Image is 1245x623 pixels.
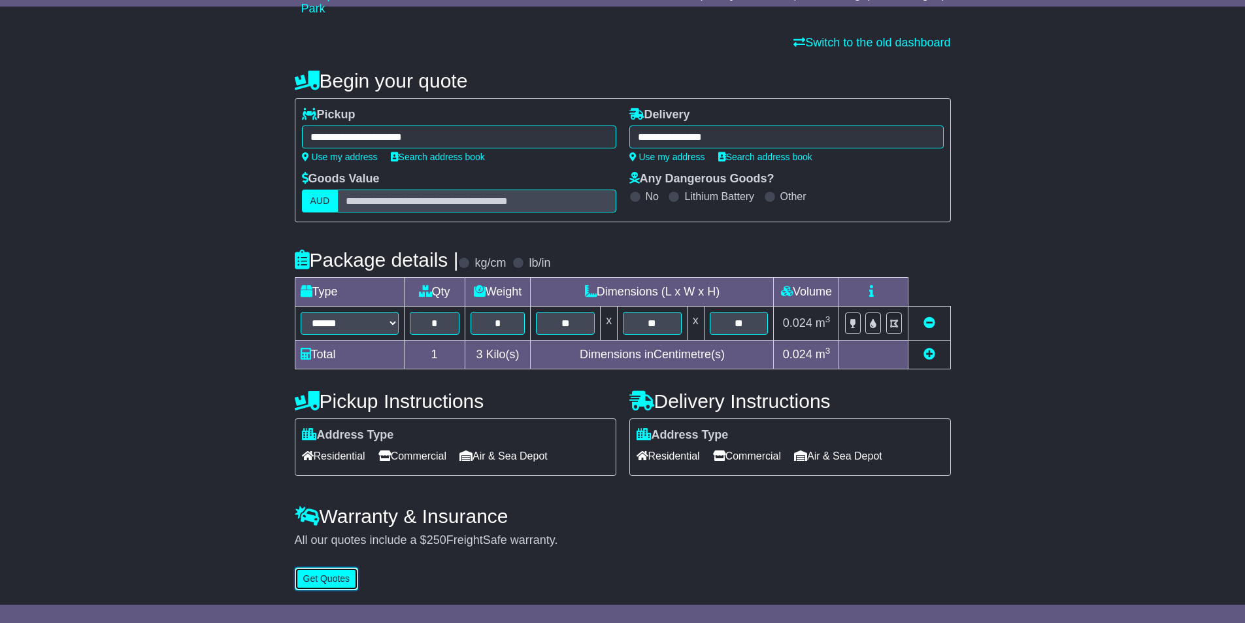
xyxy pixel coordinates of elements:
label: Address Type [637,428,729,443]
a: Search address book [718,152,812,162]
a: Use my address [629,152,705,162]
td: Dimensions in Centimetre(s) [531,341,774,369]
label: kg/cm [474,256,506,271]
label: AUD [302,190,339,212]
td: x [601,307,618,341]
h4: Warranty & Insurance [295,505,951,527]
span: m [816,316,831,329]
td: Qty [404,278,465,307]
a: Switch to the old dashboard [793,36,950,49]
button: Get Quotes [295,567,359,590]
label: No [646,190,659,203]
label: Delivery [629,108,690,122]
label: Address Type [302,428,394,443]
label: Other [780,190,806,203]
span: 0.024 [783,348,812,361]
h4: Pickup Instructions [295,390,616,412]
td: 1 [404,341,465,369]
td: Dimensions (L x W x H) [531,278,774,307]
label: lb/in [529,256,550,271]
span: Air & Sea Depot [794,446,882,466]
span: 3 [476,348,482,361]
sup: 3 [825,314,831,324]
a: Add new item [923,348,935,361]
span: 0.024 [783,316,812,329]
span: Commercial [378,446,446,466]
td: x [687,307,704,341]
h4: Begin your quote [295,70,951,92]
label: Lithium Battery [684,190,754,203]
td: Weight [465,278,531,307]
span: Commercial [713,446,781,466]
a: Search address book [391,152,485,162]
span: Residential [302,446,365,466]
label: Goods Value [302,172,380,186]
span: 250 [427,533,446,547]
label: Pickup [302,108,356,122]
label: Any Dangerous Goods? [629,172,774,186]
span: Air & Sea Depot [459,446,548,466]
a: Use my address [302,152,378,162]
span: Residential [637,446,700,466]
td: Kilo(s) [465,341,531,369]
td: Volume [774,278,839,307]
sup: 3 [825,346,831,356]
h4: Delivery Instructions [629,390,951,412]
h4: Package details | [295,249,459,271]
td: Total [295,341,404,369]
td: Type [295,278,404,307]
span: m [816,348,831,361]
a: Remove this item [923,316,935,329]
div: All our quotes include a $ FreightSafe warranty. [295,533,951,548]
